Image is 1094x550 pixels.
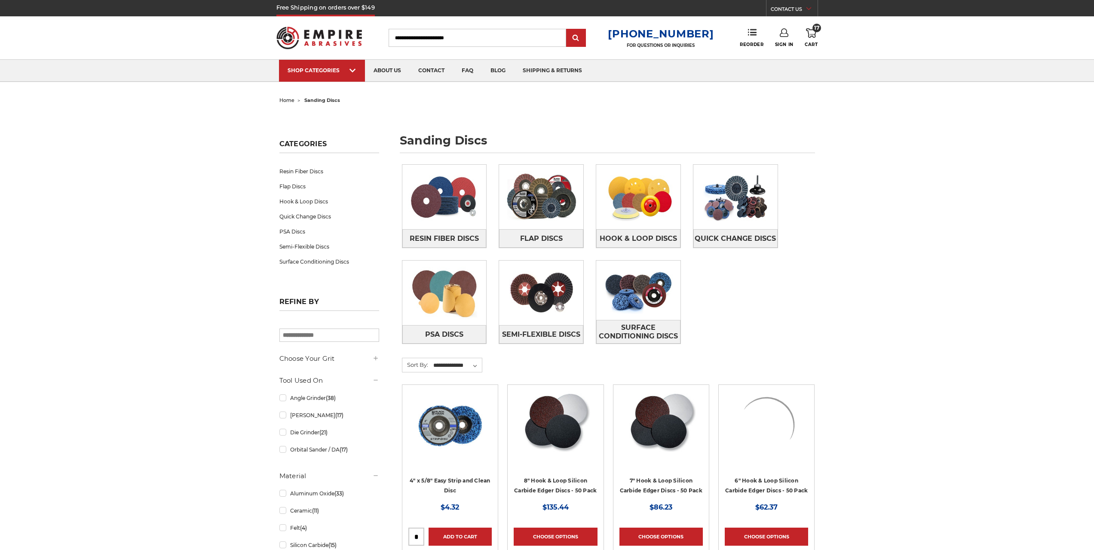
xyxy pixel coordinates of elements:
a: [PERSON_NAME](17) [279,408,379,423]
span: (17) [340,446,348,453]
a: Add to Cart [429,528,492,546]
img: Silicon Carbide 7" Hook & Loop Edger Discs [626,391,696,460]
a: Resin Fiber Discs [402,229,487,248]
a: Silicon Carbide 8" Hook & Loop Edger Discs [514,391,597,474]
span: Resin Fiber Discs [410,231,479,246]
img: Quick Change Discs [693,165,778,229]
img: Empire Abrasives [276,21,362,55]
a: Angle Grinder(38) [279,390,379,406]
input: Submit [567,30,585,47]
h5: Tool Used On [279,375,379,386]
img: Resin Fiber Discs [402,165,487,229]
span: $86.23 [650,503,672,511]
span: (38) [326,395,336,401]
a: about us [365,60,410,82]
span: (17) [335,412,343,418]
span: Semi-Flexible Discs [502,327,580,342]
a: Silicon Carbide 7" Hook & Loop Edger Discs [619,391,703,474]
a: PSA Discs [402,325,487,344]
span: Flap Discs [520,231,563,246]
a: [PHONE_NUMBER] [608,28,714,40]
a: Choose Options [514,528,597,546]
a: Quick Change Discs [693,229,778,248]
img: Surface Conditioning Discs [596,261,680,320]
h1: sanding discs [400,135,815,153]
span: (4) [300,525,307,531]
span: Quick Change Discs [695,231,776,246]
a: blog [482,60,514,82]
a: Semi-Flexible Discs [279,239,379,254]
select: Sort By: [432,359,482,372]
a: PSA Discs [279,224,379,239]
span: 17 [812,24,821,32]
span: Sign In [775,42,794,47]
a: shipping & returns [514,60,591,82]
a: CONTACT US [771,4,818,16]
span: Cart [805,42,818,47]
a: 7" Hook & Loop Silicon Carbide Edger Discs - 50 Pack [620,477,702,494]
a: 4" x 5/8" Easy Strip and Clean Disc [410,477,490,494]
span: (11) [312,507,319,514]
img: Flap Discs [499,165,583,229]
a: Die Grinder(21) [279,425,379,440]
div: SHOP CATEGORIES [288,67,356,74]
a: Reorder [740,28,763,47]
a: 4" x 5/8" easy strip and clean discs [408,391,492,474]
a: Semi-Flexible Discs [499,325,583,344]
span: (33) [334,490,344,497]
span: PSA Discs [425,327,463,342]
a: Quick Change Discs [279,209,379,224]
span: $62.37 [755,503,778,511]
img: Silicon Carbide 8" Hook & Loop Edger Discs [521,391,590,460]
span: (21) [319,429,328,436]
a: Ceramic(11) [279,503,379,518]
a: Flap Discs [499,229,583,248]
a: 6" Hook & Loop Silicon Carbide Edger Discs - 50 Pack [725,477,808,494]
span: (15) [328,542,337,548]
img: Silicon Carbide 6" Hook & Loop Edger Discs [732,391,801,460]
a: Orbital Sander / DA(17) [279,442,379,457]
a: contact [410,60,453,82]
a: Hook & Loop Discs [596,229,680,248]
a: Choose Options [725,528,808,546]
a: home [279,97,294,103]
span: Reorder [740,42,763,47]
img: PSA Discs [402,261,487,325]
p: FOR QUESTIONS OR INQUIRIES [608,43,714,48]
img: Hook & Loop Discs [596,165,680,229]
h5: Categories [279,140,379,153]
a: faq [453,60,482,82]
span: $135.44 [542,503,569,511]
span: $4.32 [441,503,459,511]
img: 4" x 5/8" easy strip and clean discs [416,391,484,460]
img: Semi-Flexible Discs [499,261,583,325]
a: Surface Conditioning Discs [596,320,680,344]
a: Silicon Carbide 6" Hook & Loop Edger Discs [725,391,808,474]
a: 17 Cart [805,28,818,47]
a: Felt(4) [279,520,379,535]
a: 8" Hook & Loop Silicon Carbide Edger Discs - 50 Pack [514,477,597,494]
a: Choose Options [619,528,703,546]
label: Sort By: [402,358,428,371]
a: Surface Conditioning Discs [279,254,379,269]
span: Hook & Loop Discs [600,231,677,246]
span: sanding discs [304,97,340,103]
a: Hook & Loop Discs [279,194,379,209]
h5: Material [279,471,379,481]
h5: Choose Your Grit [279,353,379,364]
a: Resin Fiber Discs [279,164,379,179]
a: Flap Discs [279,179,379,194]
a: Aluminum Oxide(33) [279,486,379,501]
h5: Refine by [279,298,379,311]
